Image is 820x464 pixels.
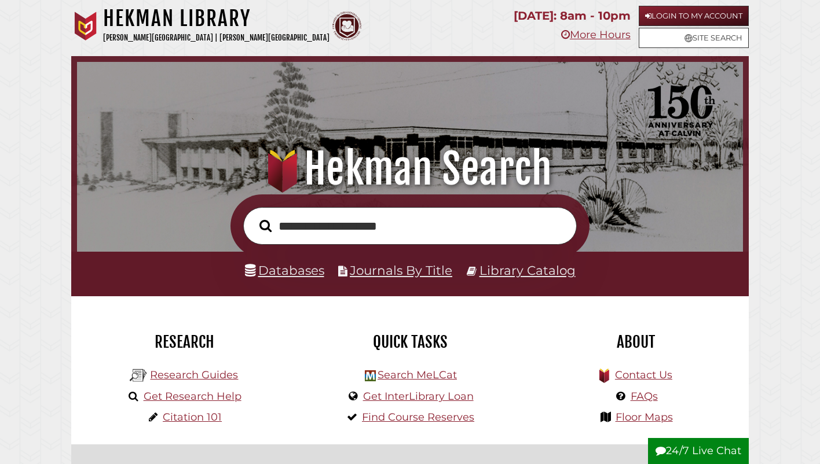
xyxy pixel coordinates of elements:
[150,369,238,381] a: Research Guides
[639,28,749,48] a: Site Search
[89,143,731,194] h1: Hekman Search
[363,390,474,403] a: Get InterLibrary Loan
[479,263,576,278] a: Library Catalog
[80,332,288,352] h2: Research
[163,411,222,424] a: Citation 101
[514,6,631,26] p: [DATE]: 8am - 10pm
[306,332,514,352] h2: Quick Tasks
[245,263,324,278] a: Databases
[631,390,658,403] a: FAQs
[259,219,272,233] i: Search
[332,12,361,40] img: Calvin Theological Seminary
[71,12,100,40] img: Calvin University
[365,370,376,381] img: Hekman Library Logo
[616,411,673,424] a: Floor Maps
[103,6,330,31] h1: Hekman Library
[561,28,631,41] a: More Hours
[350,263,452,278] a: Journals By Title
[144,390,241,403] a: Get Research Help
[362,411,474,424] a: Find Course Reserves
[378,369,457,381] a: Search MeLCat
[532,332,740,352] h2: About
[254,216,277,235] button: Search
[639,6,749,26] a: Login to My Account
[615,369,672,381] a: Contact Us
[130,367,147,384] img: Hekman Library Logo
[103,31,330,45] p: [PERSON_NAME][GEOGRAPHIC_DATA] | [PERSON_NAME][GEOGRAPHIC_DATA]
